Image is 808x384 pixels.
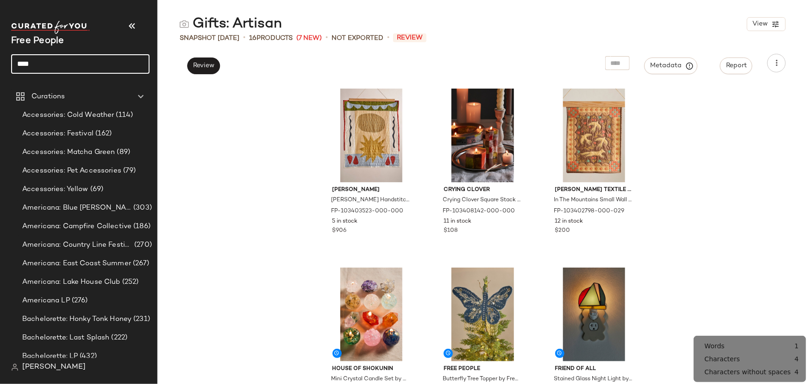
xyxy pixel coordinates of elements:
span: $906 [332,227,347,235]
span: Friend Of All [555,365,633,373]
span: (252) [120,277,139,288]
span: (303) [132,203,152,213]
span: Accessories: Cold Weather [22,110,114,121]
span: (186) [132,221,150,232]
img: 103403523_000_b [325,89,418,182]
span: • [387,32,389,44]
img: cfy_white_logo.C9jOOHJF.svg [11,21,90,34]
span: (79) [121,166,136,176]
span: Report [726,62,747,70]
span: $200 [555,227,570,235]
span: (222) [110,333,128,343]
img: 103380523_060_0 [325,268,418,361]
span: [PERSON_NAME] Handstitched Solstice Pattern Quilt at Free People [332,196,410,205]
span: View [752,20,768,28]
img: 103402798_029_b [548,89,641,182]
span: 5 in stock [332,218,358,226]
span: Accessories: Yellow [22,184,88,195]
span: In The Mountains Small Wall Hanging by [PERSON_NAME] Textile Studio at Free People in [GEOGRAPHIC... [554,196,633,205]
span: • [243,32,245,44]
span: Americana: East Coast Summer [22,258,131,269]
span: $108 [444,227,457,235]
span: (267) [131,258,150,269]
button: Report [720,58,752,74]
span: [PERSON_NAME] [22,362,86,373]
span: Review [393,33,426,42]
span: Mini Crystal Candle Set by House of Shokunin at Free People in Red [332,375,410,384]
span: Crying Clover Square Stack Candle at Free People in [GEOGRAPHIC_DATA] [443,196,521,205]
span: Americana: Blue [PERSON_NAME] Baby [22,203,132,213]
span: Bachelorette: Last Splash [22,333,110,343]
span: (69) [88,184,104,195]
span: Americana LP [22,295,70,306]
span: Accessories: Pet Accessories [22,166,121,176]
span: Curations [31,91,65,102]
span: Americana: Campfire Collective [22,221,132,232]
span: (114) [114,110,133,121]
span: 12 in stock [555,218,583,226]
span: Review [193,62,214,70]
span: Metadata [650,62,692,70]
span: FP-103408142-000-000 [443,207,515,216]
button: Review [187,58,220,74]
span: Not Exported [332,33,383,43]
div: Gifts: Artisan [180,15,282,33]
button: Metadata [645,58,698,74]
span: [PERSON_NAME] Textile Studio [555,186,633,194]
span: 16 [249,35,257,42]
button: View [747,17,786,31]
span: Crying Clover [444,186,522,194]
span: • [326,32,328,44]
img: 103581625_092_b [436,268,529,361]
span: (89) [115,147,131,158]
span: FP-103403523-000-000 [332,207,404,216]
span: 11 in stock [444,218,471,226]
img: svg%3e [180,19,189,29]
span: (7 New) [296,33,322,43]
span: Stained Glass Night Light by Friend Of All at Free People [554,375,633,384]
span: Butterfly Tree Topper by Free People in Blue [443,375,521,384]
span: Americana: Country Line Festival [22,240,132,250]
span: Americana: Lake House Club [22,277,120,288]
div: Products [249,33,293,43]
span: Bachelorette: LP [22,351,78,362]
img: 103402244_000_b [548,268,641,361]
span: Current Company Name [11,36,64,46]
span: House of Shokunin [332,365,411,373]
span: Accessories: Matcha Green [22,147,115,158]
span: (162) [94,128,112,139]
span: [PERSON_NAME] [332,186,411,194]
span: Free People [444,365,522,373]
span: (231) [132,314,150,325]
img: svg%3e [11,364,19,371]
span: Accessories: Festival [22,128,94,139]
span: Bachelorette: Honky Tonk Honey [22,314,132,325]
span: (276) [70,295,88,306]
span: FP-103402798-000-029 [554,207,625,216]
img: 103408142_000_0 [436,89,529,182]
span: (432) [78,351,97,362]
span: Snapshot [DATE] [180,33,239,43]
span: (270) [132,240,152,250]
